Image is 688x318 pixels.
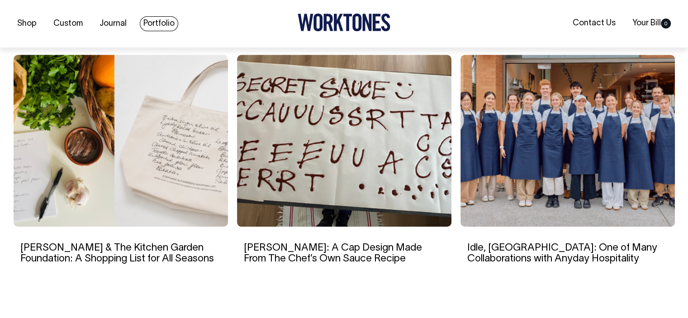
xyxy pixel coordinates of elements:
[20,243,214,263] a: [PERSON_NAME] & The Kitchen Garden Foundation: A Shopping List for All Seasons
[661,19,671,28] span: 0
[467,243,657,263] a: Idle, [GEOGRAPHIC_DATA]: One of Many Collaborations with Anyday Hospitality
[96,16,130,31] a: Journal
[14,55,228,227] img: Stephanie Alexander & The Kitchen Garden Foundation: A Shopping List for All Seasons
[629,16,674,31] a: Your Bill0
[140,16,178,31] a: Portfolio
[569,16,619,31] a: Contact Us
[244,243,422,263] a: [PERSON_NAME]: A Cap Design Made From The Chef’s Own Sauce Recipe
[14,16,40,31] a: Shop
[50,16,86,31] a: Custom
[237,55,451,227] img: Rosheen Kaul: A Cap Design Made From The Chef’s Own Sauce Recipe
[460,55,675,227] img: Idle, Brisbane: One of Many Collaborations with Anyday Hospitality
